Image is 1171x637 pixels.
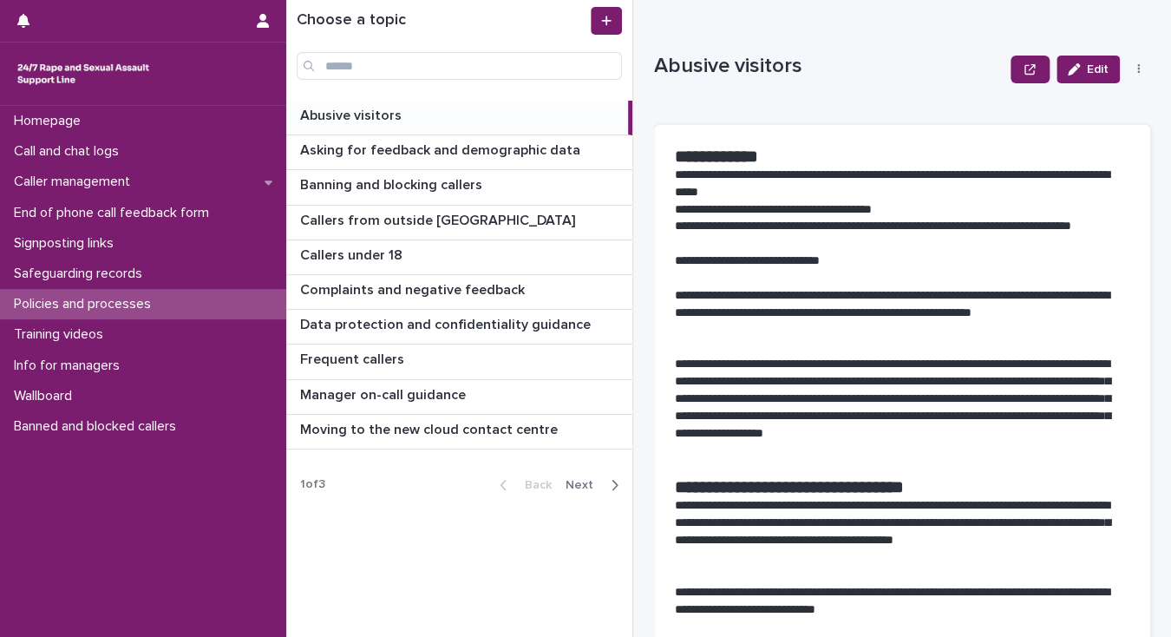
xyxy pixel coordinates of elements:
[286,463,339,506] p: 1 of 3
[286,101,632,135] a: Abusive visitorsAbusive visitors
[286,206,632,240] a: Callers from outside [GEOGRAPHIC_DATA]Callers from outside [GEOGRAPHIC_DATA]
[7,113,95,129] p: Homepage
[300,313,594,333] p: Data protection and confidentiality guidance
[7,296,165,312] p: Policies and processes
[300,104,405,124] p: Abusive visitors
[300,279,528,299] p: Complaints and negative feedback
[286,380,632,415] a: Manager on-call guidanceManager on-call guidance
[286,345,632,379] a: Frequent callersFrequent callers
[7,143,133,160] p: Call and chat logs
[286,415,632,450] a: Moving to the new cloud contact centreMoving to the new cloud contact centre
[300,209,579,229] p: Callers from outside [GEOGRAPHIC_DATA]
[300,348,408,368] p: Frequent callers
[286,170,632,205] a: Banning and blocking callersBanning and blocking callers
[654,54,1004,79] p: Abusive visitors
[7,266,156,282] p: Safeguarding records
[14,56,153,91] img: rhQMoQhaT3yELyF149Cw
[286,310,632,345] a: Data protection and confidentiality guidanceData protection and confidentiality guidance
[286,275,632,310] a: Complaints and negative feedbackComplaints and negative feedback
[7,418,190,435] p: Banned and blocked callers
[300,174,486,194] p: Banning and blocking callers
[7,205,223,221] p: End of phone call feedback form
[566,479,604,491] span: Next
[514,479,552,491] span: Back
[300,384,469,404] p: Manager on-call guidance
[7,235,128,252] p: Signposting links
[1087,63,1109,76] span: Edit
[297,52,622,80] input: Search
[1057,56,1120,83] button: Edit
[300,244,406,264] p: Callers under 18
[300,418,561,438] p: Moving to the new cloud contact centre
[559,477,632,493] button: Next
[7,388,86,404] p: Wallboard
[297,11,587,30] h1: Choose a topic
[7,326,117,343] p: Training videos
[286,135,632,170] a: Asking for feedback and demographic dataAsking for feedback and demographic data
[286,240,632,275] a: Callers under 18Callers under 18
[7,358,134,374] p: Info for managers
[486,477,559,493] button: Back
[7,174,144,190] p: Caller management
[300,139,584,159] p: Asking for feedback and demographic data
